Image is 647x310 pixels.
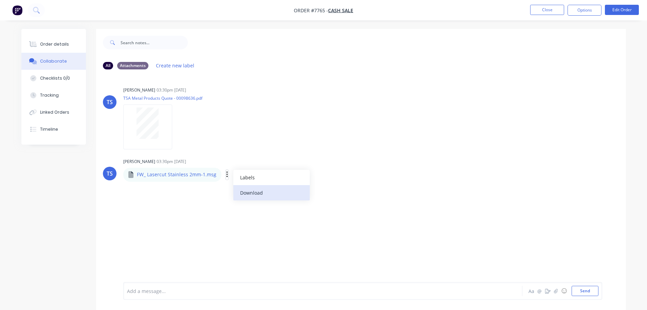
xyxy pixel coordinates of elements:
span: Order #7765 - [294,7,328,14]
div: Order details [40,41,69,47]
div: TS [107,98,113,106]
div: Tracking [40,92,59,98]
p: FW_ Lasercut Stainless 2mm-1.msg [137,171,216,178]
button: @ [536,287,544,295]
button: Edit Order [605,5,639,15]
button: Download [233,185,310,200]
button: Send [572,286,598,296]
button: Tracking [21,87,86,104]
button: Close [530,5,564,15]
button: Create new label [152,61,198,70]
button: Options [568,5,601,16]
div: [PERSON_NAME] [123,87,155,93]
div: Collaborate [40,58,67,64]
div: 03:30pm [DATE] [157,87,186,93]
button: Collaborate [21,53,86,70]
button: Order details [21,36,86,53]
a: Cash Sale [328,7,353,14]
input: Search notes... [121,36,188,49]
div: Linked Orders [40,109,69,115]
button: Timeline [21,121,86,138]
button: Linked Orders [21,104,86,121]
button: ☺ [560,287,568,295]
div: All [103,62,113,69]
div: [PERSON_NAME] [123,159,155,165]
div: 03:30pm [DATE] [157,159,186,165]
img: Factory [12,5,22,15]
div: Attachments [117,62,148,69]
button: Checklists 0/0 [21,70,86,87]
button: Aa [527,287,536,295]
div: Checklists 0/0 [40,75,70,81]
p: TSA Metal Products Quote - 00098636.pdf [123,95,202,101]
div: TS [107,169,113,178]
div: Timeline [40,126,58,132]
button: Labels [233,170,310,185]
